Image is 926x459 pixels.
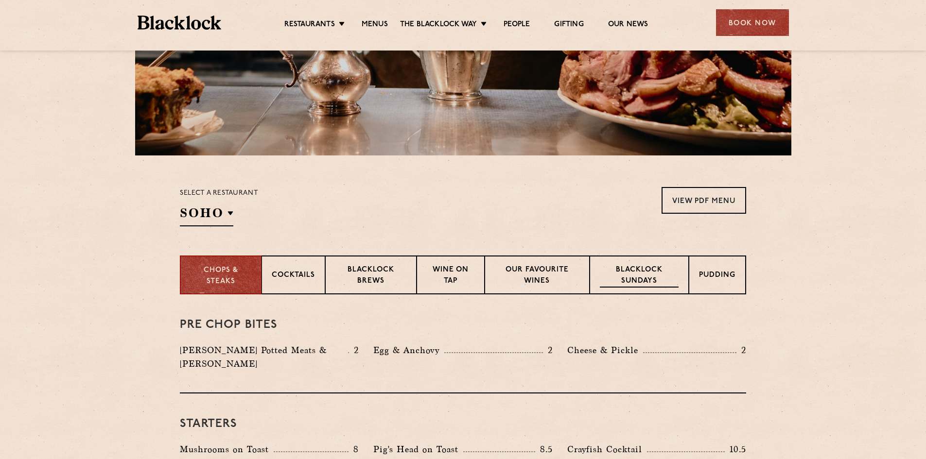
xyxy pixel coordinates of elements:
p: Wine on Tap [427,265,474,288]
p: Pig's Head on Toast [373,442,463,456]
p: Blacklock Sundays [600,265,679,288]
p: 2 [543,344,553,357]
p: Our favourite wines [495,265,579,288]
a: Gifting [554,20,583,31]
p: Cocktails [272,270,315,282]
h2: SOHO [180,204,233,226]
p: 2 [736,344,746,357]
a: The Blacklock Way [400,20,477,31]
a: Restaurants [284,20,335,31]
a: Menus [362,20,388,31]
p: Blacklock Brews [335,265,406,288]
div: Book Now [716,9,789,36]
p: Crayfish Cocktail [567,442,647,456]
h3: Pre Chop Bites [180,319,746,331]
p: Egg & Anchovy [373,343,444,357]
p: Chops & Steaks [191,265,251,287]
p: 8 [349,443,359,456]
p: 2 [349,344,359,357]
a: Our News [608,20,648,31]
h3: Starters [180,418,746,430]
p: Mushrooms on Toast [180,442,274,456]
p: 8.5 [535,443,553,456]
p: Cheese & Pickle [567,343,643,357]
a: People [504,20,530,31]
p: [PERSON_NAME] Potted Meats & [PERSON_NAME] [180,343,348,371]
a: View PDF Menu [662,187,746,214]
p: Pudding [699,270,735,282]
p: Select a restaurant [180,187,258,200]
img: BL_Textured_Logo-footer-cropped.svg [138,16,222,30]
p: 10.5 [725,443,746,456]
